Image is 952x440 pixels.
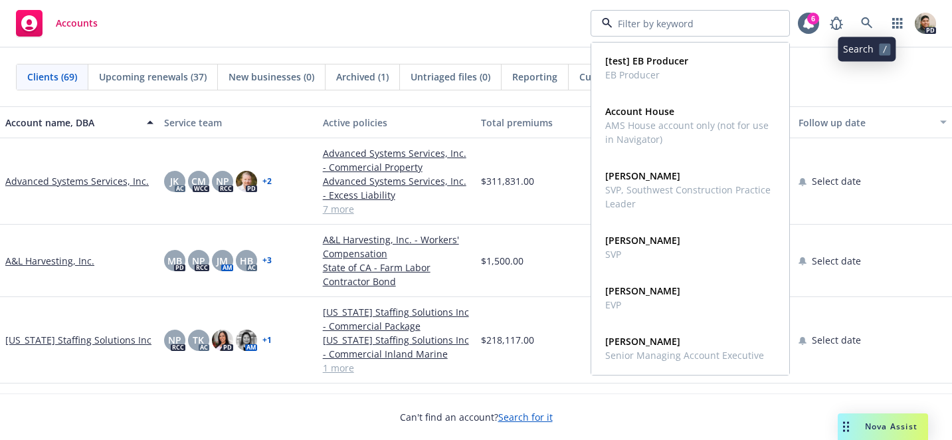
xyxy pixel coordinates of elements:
[192,254,205,268] span: NP
[262,177,272,185] a: + 2
[318,106,476,138] button: Active policies
[481,333,534,347] span: $218,117.00
[812,254,861,268] span: Select date
[323,202,471,216] a: 7 more
[167,254,182,268] span: MB
[400,410,553,424] span: Can't find an account?
[170,174,179,188] span: JK
[164,116,312,130] div: Service team
[512,70,557,84] span: Reporting
[5,333,151,347] a: [US_STATE] Staffing Solutions Inc
[236,171,257,192] img: photo
[605,247,680,261] span: SVP
[605,284,680,297] strong: [PERSON_NAME]
[323,333,471,361] a: [US_STATE] Staffing Solutions Inc - Commercial Inland Marine
[823,10,850,37] a: Report a Bug
[229,70,314,84] span: New businesses (0)
[838,413,928,440] button: Nova Assist
[884,10,911,37] a: Switch app
[579,70,669,84] span: Customer Directory
[793,106,952,138] button: Follow up date
[5,254,94,268] a: A&L Harvesting, Inc.
[191,174,206,188] span: CM
[613,17,763,31] input: Filter by keyword
[605,234,680,247] strong: [PERSON_NAME]
[323,116,471,130] div: Active policies
[159,106,318,138] button: Service team
[605,68,688,82] span: EB Producer
[481,254,524,268] span: $1,500.00
[212,330,233,351] img: photo
[323,174,471,202] a: Advanced Systems Services, Inc. - Excess Liability
[605,348,764,362] span: Senior Managing Account Executive
[481,174,534,188] span: $311,831.00
[240,254,253,268] span: HB
[854,10,880,37] a: Search
[807,13,819,25] div: 6
[605,105,674,118] strong: Account House
[481,116,615,130] div: Total premiums
[476,106,634,138] button: Total premiums
[605,55,688,67] strong: [test] EB Producer
[236,330,257,351] img: photo
[323,261,471,288] a: State of CA - Farm Labor Contractor Bond
[323,233,471,261] a: A&L Harvesting, Inc. - Workers' Compensation
[915,13,936,34] img: photo
[799,116,932,130] div: Follow up date
[812,174,861,188] span: Select date
[605,118,773,146] span: AMS House account only (not for use in Navigator)
[865,421,917,432] span: Nova Assist
[838,413,854,440] div: Drag to move
[323,305,471,333] a: [US_STATE] Staffing Solutions Inc - Commercial Package
[262,336,272,344] a: + 1
[812,333,861,347] span: Select date
[5,174,149,188] a: Advanced Systems Services, Inc.
[605,169,680,182] strong: [PERSON_NAME]
[498,411,553,423] a: Search for it
[336,70,389,84] span: Archived (1)
[193,333,204,347] span: TK
[323,391,471,405] a: 25 25 XS thru [DATE]
[56,18,98,29] span: Accounts
[5,116,139,130] div: Account name, DBA
[168,333,181,347] span: NP
[11,5,103,42] a: Accounts
[27,70,77,84] span: Clients (69)
[99,70,207,84] span: Upcoming renewals (37)
[262,257,272,265] a: + 3
[323,361,471,375] a: 1 more
[411,70,490,84] span: Untriaged files (0)
[605,335,680,348] strong: [PERSON_NAME]
[323,146,471,174] a: Advanced Systems Services, Inc. - Commercial Property
[217,254,228,268] span: JM
[216,174,229,188] span: NP
[605,183,773,211] span: SVP, Southwest Construction Practice Leader
[605,298,680,312] span: EVP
